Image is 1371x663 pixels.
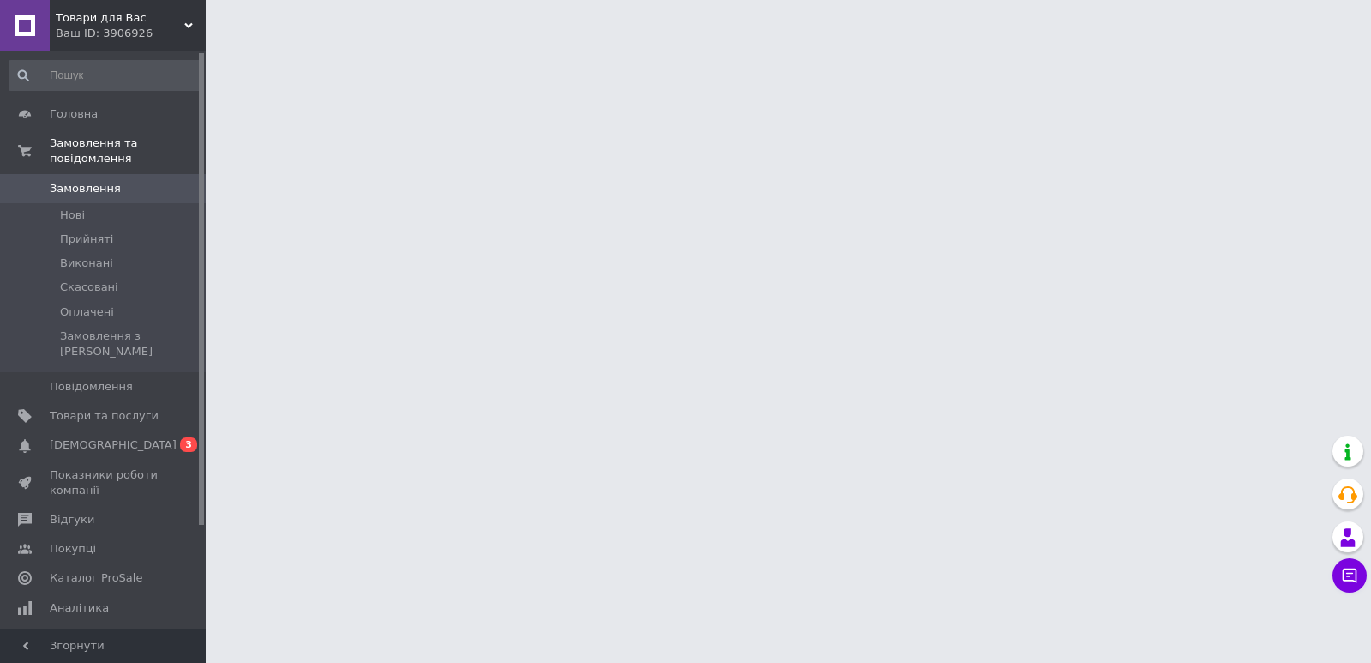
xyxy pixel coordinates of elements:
[1332,558,1367,593] button: Чат з покупцем
[60,256,113,271] span: Виконані
[50,541,96,557] span: Покупці
[50,106,98,122] span: Головна
[60,328,201,359] span: Замовлення з [PERSON_NAME]
[56,10,184,26] span: Товари для Вас
[50,437,177,453] span: [DEMOGRAPHIC_DATA]
[50,181,121,196] span: Замовлення
[60,232,113,247] span: Прийняті
[56,26,206,41] div: Ваш ID: 3906926
[50,408,159,424] span: Товари та послуги
[50,136,206,166] span: Замовлення та повідомлення
[50,379,133,395] span: Повідомлення
[60,304,114,320] span: Оплачені
[60,208,85,223] span: Нові
[180,437,197,452] span: 3
[50,467,159,498] span: Показники роботи компанії
[50,512,94,527] span: Відгуки
[9,60,202,91] input: Пошук
[60,280,118,295] span: Скасовані
[50,570,142,586] span: Каталог ProSale
[50,600,109,616] span: Аналітика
